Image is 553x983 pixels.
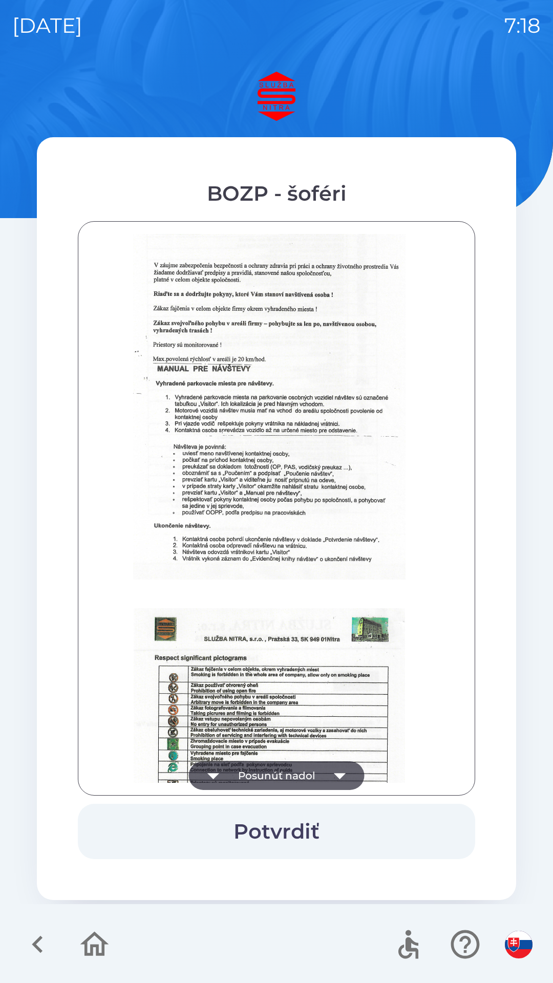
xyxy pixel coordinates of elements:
[189,761,365,790] button: Posunúť nadol
[78,178,475,209] div: BOZP - šoféri
[37,72,516,121] img: Logo
[78,804,475,859] button: Potvrdiť
[505,931,533,958] img: sk flag
[12,10,82,41] p: [DATE]
[504,10,541,41] p: 7:18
